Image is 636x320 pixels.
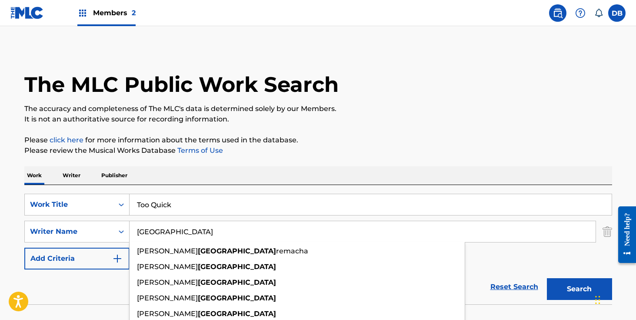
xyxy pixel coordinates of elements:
[77,8,88,18] img: Top Rightsholders
[24,114,612,125] p: It is not an authoritative source for recording information.
[603,221,612,243] img: Delete Criterion
[198,278,276,286] strong: [GEOGRAPHIC_DATA]
[553,8,563,18] img: search
[10,7,44,19] img: MLC Logo
[30,226,108,237] div: Writer Name
[198,247,276,255] strong: [GEOGRAPHIC_DATA]
[24,71,339,98] h1: The MLC Public Work Search
[99,166,130,185] p: Publisher
[137,310,198,318] span: [PERSON_NAME]
[30,199,108,210] div: Work Title
[198,263,276,271] strong: [GEOGRAPHIC_DATA]
[547,278,612,300] button: Search
[595,287,600,313] div: Drag
[276,247,308,255] span: remacha
[572,4,589,22] div: Help
[612,200,636,270] iframe: Resource Center
[132,9,136,17] span: 2
[24,248,130,269] button: Add Criteria
[137,294,198,302] span: [PERSON_NAME]
[93,8,136,18] span: Members
[24,166,44,185] p: Work
[549,4,566,22] a: Public Search
[60,166,83,185] p: Writer
[198,310,276,318] strong: [GEOGRAPHIC_DATA]
[24,194,612,304] form: Search Form
[608,4,626,22] div: User Menu
[198,294,276,302] strong: [GEOGRAPHIC_DATA]
[24,145,612,156] p: Please review the Musical Works Database
[176,146,223,155] a: Terms of Use
[137,247,198,255] span: [PERSON_NAME]
[137,278,198,286] span: [PERSON_NAME]
[50,136,83,144] a: click here
[24,104,612,114] p: The accuracy and completeness of The MLC's data is determined solely by our Members.
[575,8,586,18] img: help
[24,135,612,145] p: Please for more information about the terms used in the database.
[593,278,636,320] iframe: Chat Widget
[137,263,198,271] span: [PERSON_NAME]
[112,253,123,264] img: 9d2ae6d4665cec9f34b9.svg
[594,9,603,17] div: Notifications
[486,277,543,296] a: Reset Search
